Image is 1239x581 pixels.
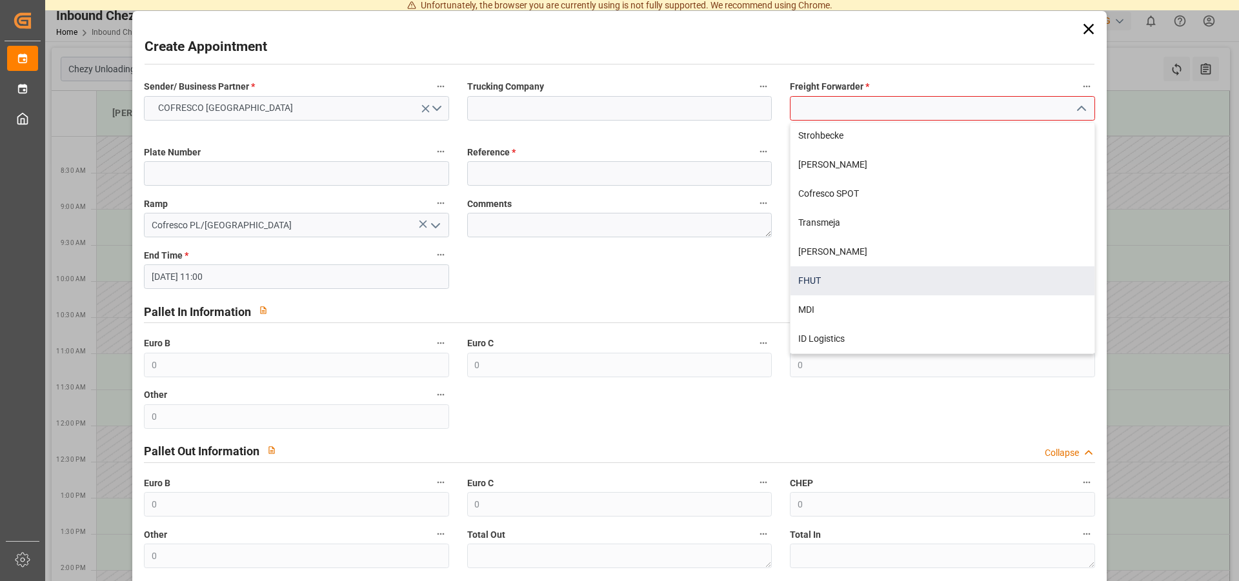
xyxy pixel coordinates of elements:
span: Euro C [467,477,494,490]
button: View description [259,438,284,462]
div: FHUT [791,266,1094,295]
div: MDI [791,295,1094,324]
span: Euro B [144,337,170,350]
div: ID Logistics [791,324,1094,353]
input: DD.MM.YYYY HH:MM [144,264,448,289]
span: Plate Number [144,146,201,159]
button: Euro B [432,474,449,491]
div: Transmeja [791,208,1094,237]
button: Total In [1078,526,1095,542]
span: Trucking Company [467,80,544,94]
span: Total Out [467,528,505,542]
button: open menu [144,96,448,121]
span: Freight Forwarder [790,80,869,94]
span: Euro C [467,337,494,350]
button: Euro B [432,335,449,351]
span: Other [144,388,167,402]
button: Euro C [755,335,772,351]
div: Cofresco SPOT [791,179,1094,208]
div: Collapse [1045,446,1079,460]
button: Sender/ Business Partner * [432,78,449,95]
button: Other [432,386,449,403]
button: Euro C [755,474,772,491]
span: CHEP [790,477,813,490]
div: [PERSON_NAME] [791,150,1094,179]
span: Sender/ Business Partner [144,80,255,94]
button: Plate Number [432,143,449,160]
button: Comments [755,195,772,212]
span: Total In [790,528,821,542]
span: Other [144,528,167,542]
button: End Time * [432,246,449,263]
button: open menu [425,215,444,235]
span: End Time [144,249,188,262]
button: Total Out [755,526,772,542]
h2: Create Appointment [145,37,267,57]
button: CHEP [1078,474,1095,491]
span: COFRESCO [GEOGRAPHIC_DATA] [152,101,299,115]
span: Ramp [144,197,168,211]
button: Freight Forwarder * [1078,78,1095,95]
span: Reference [467,146,516,159]
input: Type to search/select [144,213,448,237]
button: Trucking Company [755,78,772,95]
button: close menu [1071,99,1090,119]
h2: Pallet Out Information [144,442,259,460]
h2: Pallet In Information [144,303,251,320]
div: [PERSON_NAME] [791,237,1094,266]
div: Strohbecke [791,121,1094,150]
button: Reference * [755,143,772,160]
button: Other [432,526,449,542]
button: View description [251,298,276,322]
button: Ramp [432,195,449,212]
span: Euro B [144,477,170,490]
span: Comments [467,197,512,211]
